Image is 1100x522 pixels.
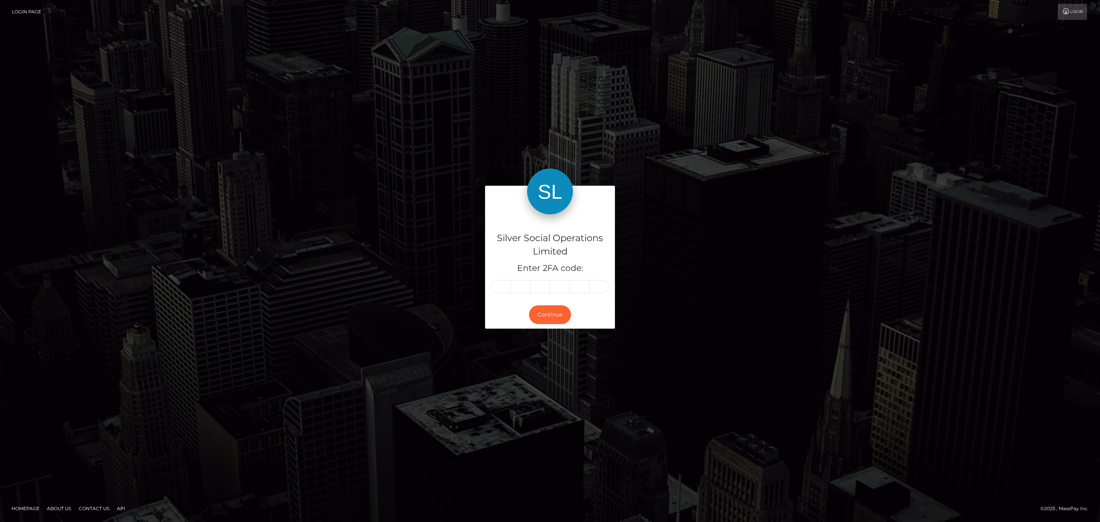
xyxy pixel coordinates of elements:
a: Contact Us [76,503,112,514]
a: Login Page [12,4,41,20]
h4: Silver Social Operations Limited [491,232,609,258]
h5: Enter 2FA code: [491,263,609,274]
a: Homepage [8,503,42,514]
a: About Us [44,503,74,514]
div: © 2025 , MassPay Inc. [1040,504,1094,513]
a: Login [1058,4,1087,20]
img: Silver Social Operations Limited [527,169,573,214]
button: Continue [529,305,571,324]
a: API [114,503,128,514]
